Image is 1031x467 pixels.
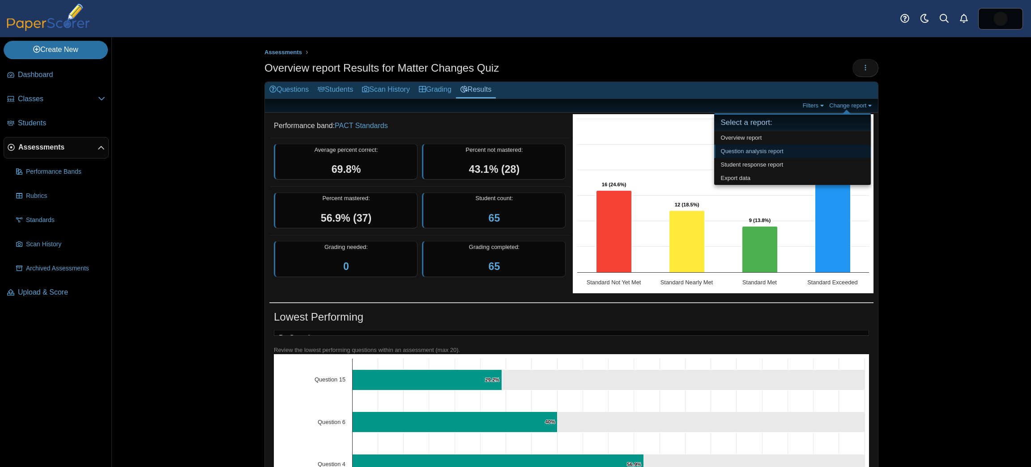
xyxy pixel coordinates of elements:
a: Assessments [4,137,109,159]
div: Student count: [422,193,566,229]
div: Percent mastered: [274,193,418,229]
text: 29.2% [485,377,499,382]
span: 43.1% (28) [469,163,520,175]
text: Question 6 [318,419,345,425]
text: Standard Met [742,279,777,286]
a: ps.74CSeXsONR1xs8MJ [978,8,1023,30]
h1: Overview report Results for Matter Changes Quiz [264,60,499,76]
path: Question 15, 70.8. . [502,369,865,390]
a: Filters [801,102,828,109]
a: Upload & Score [4,282,109,304]
a: By Question [274,330,322,346]
a: Students [4,113,109,134]
a: Export data [714,171,871,185]
a: Classes [4,89,109,110]
a: Results [456,82,496,99]
span: Assessments [18,142,98,152]
a: 0 [343,261,349,272]
a: Assessments [262,47,304,58]
span: Classes [18,94,98,104]
text: 56.9% [627,462,641,467]
a: Student response report [714,158,871,171]
text: Standard Nearly Met [660,279,713,286]
span: Students [18,118,105,128]
path: Standard Not Yet Met, 16. Overall Assessment Performance. [596,191,632,273]
path: Standard Exceeded, 28. Overall Assessment Performance. [815,129,851,273]
text: Standard Exceeded [807,279,857,286]
div: Review the lowest performing questions within an assessment (max 20). [274,346,869,354]
span: Dashboard [18,70,105,80]
div: Percent not mastered: [422,144,566,180]
span: 56.9% (37) [321,212,371,224]
svg: Interactive chart [573,114,873,293]
div: Grading needed: [274,241,418,277]
path: Question 6, 40%. % of Points Earned. [353,411,558,432]
a: 65 [489,261,500,272]
a: Create New [4,41,108,59]
div: Average percent correct: [274,144,418,180]
span: Assessments [264,49,302,56]
a: Questions [265,82,313,99]
span: Performance Bands [26,167,105,176]
path: Standard Met, 9. Overall Assessment Performance. [742,227,778,273]
a: Change report [827,102,876,109]
span: Standards [26,216,105,225]
a: Rubrics [13,185,109,207]
a: Question analysis report [714,145,871,158]
a: Archived Assessments [13,258,109,279]
a: Alerts [954,9,974,29]
a: Dashboard [4,64,109,86]
a: Grading [414,82,456,99]
img: ps.74CSeXsONR1xs8MJ [993,12,1008,26]
div: Grading completed: [422,241,566,277]
path: Question 6, 60. . [558,411,865,432]
span: Jasmine McNair [993,12,1008,26]
text: 12 (18.5%) [675,202,699,207]
a: Overview report [714,131,871,145]
text: Question 15 [315,376,345,383]
a: 65 [489,212,500,224]
text: Standard Not Yet Met [587,279,641,286]
span: Archived Assessments [26,264,105,273]
img: PaperScorer [4,4,93,31]
a: PACT Standards [335,122,388,129]
a: Scan History [358,82,414,99]
path: Standard Nearly Met, 12. Overall Assessment Performance. [669,211,705,273]
a: Standards [13,210,109,231]
span: Rubrics [26,192,105,201]
span: Upload & Score [18,287,105,297]
text: 16 (24.6%) [602,182,626,187]
span: Scan History [26,240,105,249]
dd: Performance band: [269,114,570,137]
span: 69.8% [332,163,361,175]
path: Question 15, 29.2%. % of Points Earned. [353,369,502,390]
a: Students [313,82,358,99]
text: 9 (13.8%) [749,218,771,223]
text: 40% [545,419,555,424]
h4: Select a report: [714,115,871,131]
a: PaperScorer [4,25,93,32]
a: Scan History [13,234,109,255]
div: Chart. Highcharts interactive chart. [573,114,873,293]
a: Performance Bands [13,161,109,183]
h1: Lowest Performing [274,309,363,325]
